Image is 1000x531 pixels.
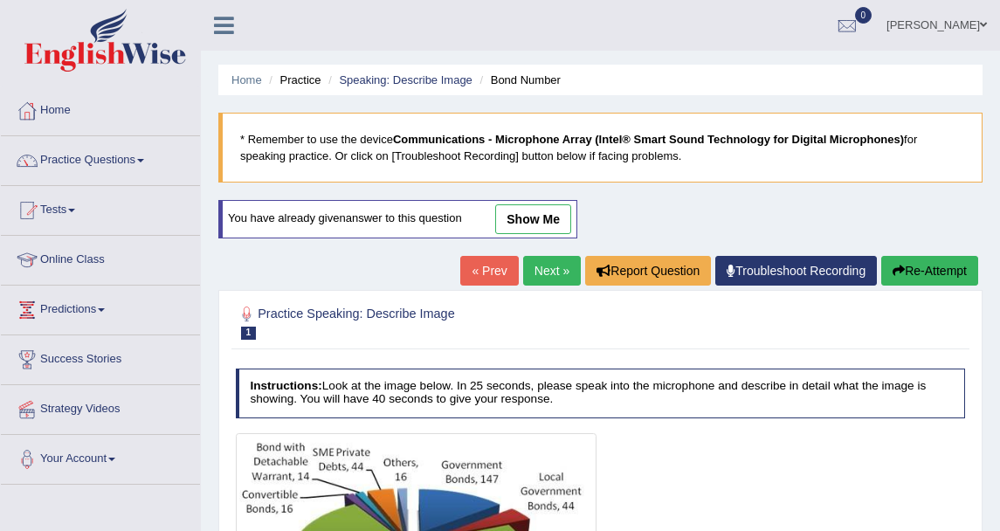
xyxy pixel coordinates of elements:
a: Strategy Videos [1,385,200,429]
a: « Prev [460,256,518,286]
a: Tests [1,186,200,230]
a: Success Stories [1,335,200,379]
a: Home [231,73,262,86]
span: 1 [241,327,257,340]
h4: Look at the image below. In 25 seconds, please speak into the microphone and describe in detail w... [236,369,966,418]
a: Practice Questions [1,136,200,180]
div: You have already given answer to this question [218,200,577,238]
a: Speaking: Describe Image [339,73,472,86]
blockquote: * Remember to use the device for speaking practice. Or click on [Troubleshoot Recording] button b... [218,113,983,183]
a: Troubleshoot Recording [715,256,877,286]
a: Online Class [1,236,200,279]
a: Predictions [1,286,200,329]
a: Next » [523,256,581,286]
b: Communications - Microphone Array (Intel® Smart Sound Technology for Digital Microphones) [393,133,904,146]
h2: Practice Speaking: Describe Image [236,303,688,340]
a: show me [495,204,571,234]
b: Instructions: [250,379,321,392]
button: Report Question [585,256,711,286]
li: Bond Number [475,72,560,88]
li: Practice [265,72,321,88]
a: Home [1,86,200,130]
button: Re-Attempt [881,256,978,286]
span: 0 [855,7,872,24]
a: Your Account [1,435,200,479]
